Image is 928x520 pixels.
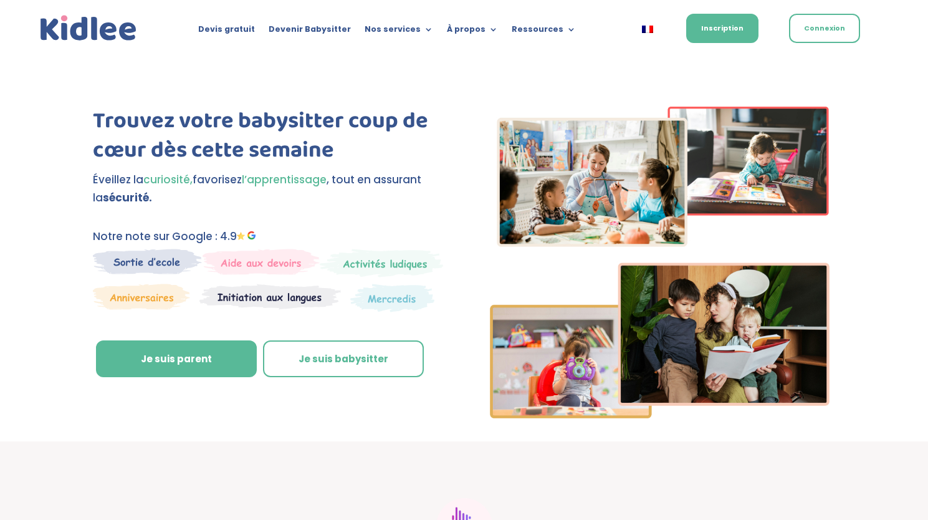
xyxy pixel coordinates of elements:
[103,190,152,205] strong: sécurité.
[512,25,576,39] a: Ressources
[37,12,140,44] img: logo_kidlee_bleu
[143,172,193,187] span: curiosité,
[198,25,255,39] a: Devis gratuit
[263,340,424,378] a: Je suis babysitter
[490,107,830,418] img: Imgs-2
[96,340,257,378] a: Je suis parent
[203,249,320,275] img: weekends
[789,14,860,43] a: Connexion
[37,12,140,44] a: Kidlee Logo
[642,26,653,33] img: Français
[199,284,341,310] img: Atelier thematique
[93,284,190,310] img: Anniversaire
[93,107,444,171] h1: Trouvez votre babysitter coup de cœur dès cette semaine
[242,172,327,187] span: l’apprentissage
[269,25,351,39] a: Devenir Babysitter
[365,25,433,39] a: Nos services
[93,228,444,246] p: Notre note sur Google : 4.9
[686,14,758,43] a: Inscription
[350,284,434,312] img: Thematique
[93,249,202,274] img: Sortie decole
[447,25,498,39] a: À propos
[93,171,444,207] p: Éveillez la favorisez , tout en assurant la
[320,249,443,277] img: Mercredi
